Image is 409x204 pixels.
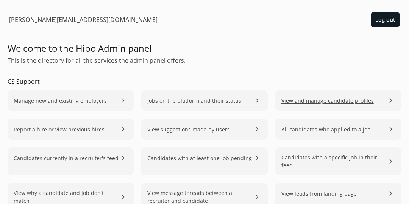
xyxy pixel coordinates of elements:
[253,125,262,134] span: chevron_right
[281,125,371,133] span: All candidates who applied to a job
[275,147,401,175] a: Candidates with a specific job in their feed chevron_right
[141,147,267,168] a: Candidates with at least one job pending chevron_right
[275,183,401,204] a: View leads from landing page chevron_right
[14,125,105,133] span: Report a hire or view previous hires
[386,157,395,166] span: chevron_right
[119,192,128,201] span: chevron_right
[119,125,128,134] span: chevron_right
[147,125,230,133] span: View suggestions made by users
[8,77,401,86] h2: CS Support
[147,97,241,105] span: Jobs on the platform and their status
[275,90,401,111] a: View and manage candidate profiles chevron_right
[281,153,386,169] span: Candidates with a specific job in their feed
[281,190,357,198] span: View leads from landing page
[253,96,262,105] span: chevron_right
[275,119,401,140] a: All candidates who applied to a job chevron_right
[281,97,374,105] span: View and manage candidate profiles
[141,90,267,111] a: Jobs on the platform and their status chevron_right
[386,189,395,198] span: chevron_right
[8,119,134,140] a: Report a hire or view previous hires chevron_right
[253,192,262,201] span: chevron_right
[119,96,128,105] span: chevron_right
[8,90,134,111] a: Manage new and existing employers chevron_right
[14,97,107,105] span: Manage new and existing employers
[8,147,134,168] a: Candidates currently in a recruiter's feed chevron_right
[14,154,119,162] span: Candidates currently in a recruiter's feed
[9,15,158,24] span: [PERSON_NAME][EMAIL_ADDRESS][DOMAIN_NAME]
[119,153,128,162] span: chevron_right
[386,96,395,105] span: chevron_right
[8,42,401,54] h1: Welcome to the Hipo Admin panel
[371,12,400,27] button: Log out
[141,119,267,140] a: View suggestions made by users chevron_right
[253,153,262,162] span: chevron_right
[147,154,252,162] span: Candidates with at least one job pending
[386,125,395,134] span: chevron_right
[8,56,401,65] p: This is the directory for all the services the admin panel offers.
